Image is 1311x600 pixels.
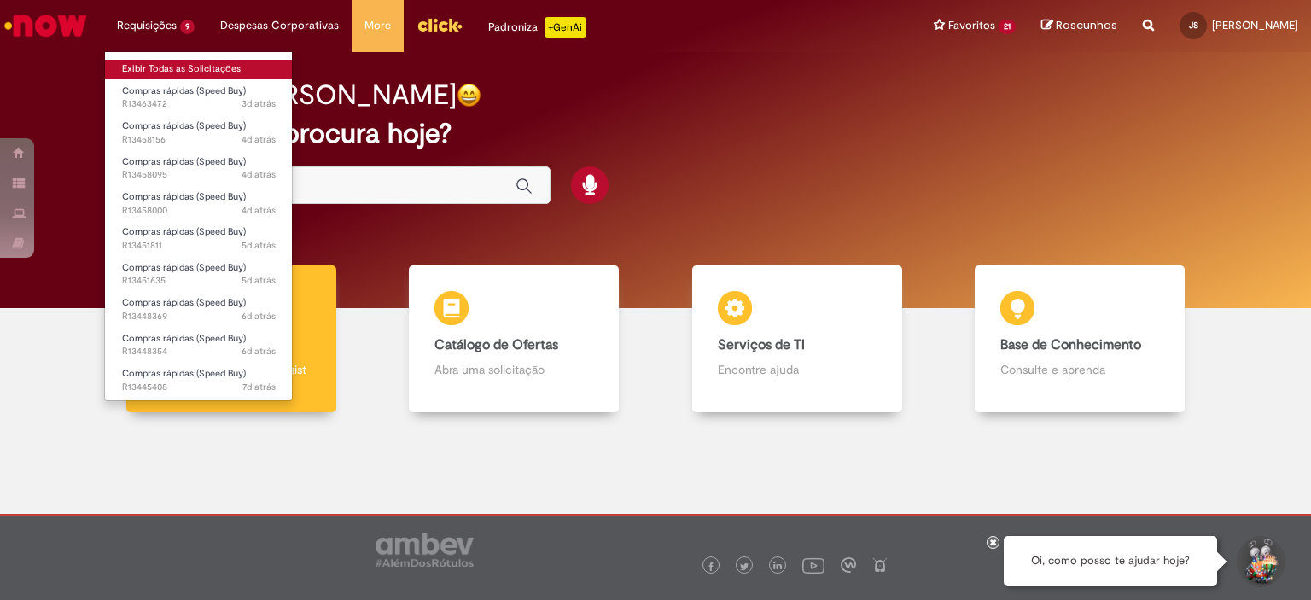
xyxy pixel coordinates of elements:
a: Serviços de TI Encontre ajuda [655,265,939,413]
span: 21 [999,20,1016,34]
time: 28/08/2025 13:52:16 [242,204,276,217]
span: R13448369 [122,310,276,323]
img: happy-face.png [457,83,481,108]
a: Aberto R13451811 : Compras rápidas (Speed Buy) [105,223,293,254]
span: Compras rápidas (Speed Buy) [122,190,246,203]
span: 3d atrás [242,97,276,110]
span: 6d atrás [242,345,276,358]
p: Abra uma solicitação [434,361,593,378]
span: Requisições [117,17,177,34]
div: Oi, como posso te ajudar hoje? [1004,536,1217,586]
span: [PERSON_NAME] [1212,18,1298,32]
span: Compras rápidas (Speed Buy) [122,225,246,238]
span: R13458156 [122,133,276,147]
img: click_logo_yellow_360x200.png [417,12,463,38]
span: 5d atrás [242,274,276,287]
span: 4d atrás [242,133,276,146]
span: Compras rápidas (Speed Buy) [122,296,246,309]
span: Compras rápidas (Speed Buy) [122,84,246,97]
h2: Bom dia, [PERSON_NAME] [130,80,457,110]
time: 27/08/2025 10:49:14 [242,274,276,287]
span: 4d atrás [242,168,276,181]
span: More [364,17,391,34]
span: Despesas Corporativas [220,17,339,34]
div: Padroniza [488,17,586,38]
b: Base de Conhecimento [1000,336,1141,353]
img: logo_footer_youtube.png [802,554,824,576]
ul: Requisições [104,51,293,401]
time: 29/08/2025 16:31:26 [242,97,276,110]
time: 27/08/2025 11:16:21 [242,239,276,252]
time: 26/08/2025 13:37:38 [242,310,276,323]
span: R13451635 [122,274,276,288]
button: Iniciar Conversa de Suporte [1234,536,1285,587]
a: Aberto R13451635 : Compras rápidas (Speed Buy) [105,259,293,290]
img: logo_footer_twitter.png [740,562,749,571]
time: 26/08/2025 13:34:19 [242,345,276,358]
img: logo_footer_facebook.png [707,562,715,571]
span: R13463472 [122,97,276,111]
a: Aberto R13458000 : Compras rápidas (Speed Buy) [105,188,293,219]
a: Aberto R13458095 : Compras rápidas (Speed Buy) [105,153,293,184]
img: logo_footer_workplace.png [841,557,856,573]
a: Aberto R13458156 : Compras rápidas (Speed Buy) [105,117,293,149]
span: Favoritos [948,17,995,34]
span: Compras rápidas (Speed Buy) [122,155,246,168]
img: logo_footer_naosei.png [872,557,888,573]
b: Serviços de TI [718,336,805,353]
a: Catálogo de Ofertas Abra uma solicitação [373,265,656,413]
span: Compras rápidas (Speed Buy) [122,261,246,274]
b: Catálogo de Ofertas [434,336,558,353]
img: logo_footer_linkedin.png [773,562,782,572]
a: Base de Conhecimento Consulte e aprenda [939,265,1222,413]
h2: O que você procura hoje? [130,119,1182,149]
time: 28/08/2025 14:05:43 [242,168,276,181]
span: JS [1189,20,1198,31]
img: ServiceNow [2,9,90,43]
span: 7d atrás [242,381,276,393]
span: 4d atrás [242,204,276,217]
a: Aberto R13448354 : Compras rápidas (Speed Buy) [105,329,293,361]
p: Encontre ajuda [718,361,877,378]
a: Rascunhos [1041,18,1117,34]
a: Tirar dúvidas Tirar dúvidas com Lupi Assist e Gen Ai [90,265,373,413]
span: R13458095 [122,168,276,182]
p: Consulte e aprenda [1000,361,1159,378]
span: R13445408 [122,381,276,394]
a: Aberto R13445408 : Compras rápidas (Speed Buy) [105,364,293,396]
span: R13458000 [122,204,276,218]
a: Exibir Todas as Solicitações [105,60,293,79]
a: Aberto R13448369 : Compras rápidas (Speed Buy) [105,294,293,325]
time: 25/08/2025 16:23:51 [242,381,276,393]
span: R13448354 [122,345,276,358]
span: Compras rápidas (Speed Buy) [122,367,246,380]
span: 9 [180,20,195,34]
span: Rascunhos [1056,17,1117,33]
span: Compras rápidas (Speed Buy) [122,332,246,345]
span: R13451811 [122,239,276,253]
p: +GenAi [545,17,586,38]
img: logo_footer_ambev_rotulo_gray.png [376,533,474,567]
a: Aberto R13463472 : Compras rápidas (Speed Buy) [105,82,293,114]
span: 5d atrás [242,239,276,252]
span: 6d atrás [242,310,276,323]
span: Compras rápidas (Speed Buy) [122,119,246,132]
